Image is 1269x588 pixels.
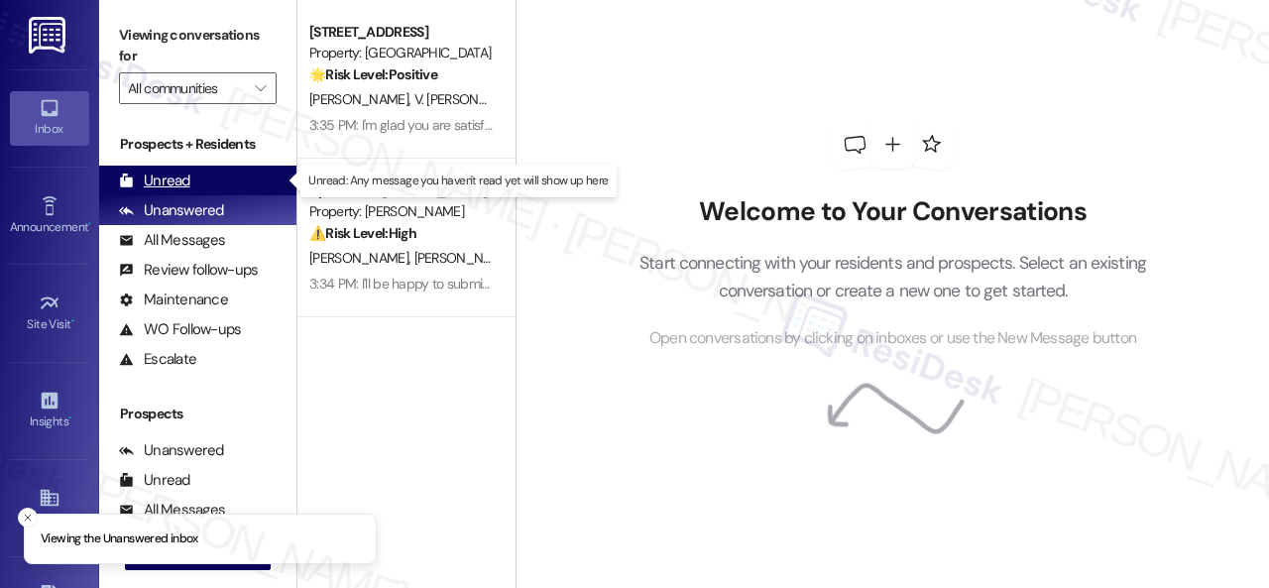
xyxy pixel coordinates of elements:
[99,134,296,155] div: Prospects + Residents
[309,201,493,222] div: Property: [PERSON_NAME]
[10,287,89,340] a: Site Visit •
[309,249,414,267] span: [PERSON_NAME]
[99,404,296,424] div: Prospects
[610,249,1177,305] p: Start connecting with your residents and prospects. Select an existing conversation or create a n...
[119,470,190,491] div: Unread
[119,20,277,72] label: Viewing conversations for
[309,224,416,242] strong: ⚠️ Risk Level: High
[119,290,228,310] div: Maintenance
[309,22,493,43] div: [STREET_ADDRESS]
[10,384,89,437] a: Insights •
[119,349,196,370] div: Escalate
[414,249,519,267] span: [PERSON_NAME]
[10,481,89,534] a: Buildings
[71,314,74,328] span: •
[309,90,414,108] span: [PERSON_NAME]
[309,65,437,83] strong: 🌟 Risk Level: Positive
[119,200,224,221] div: Unanswered
[10,91,89,145] a: Inbox
[610,196,1177,228] h2: Welcome to Your Conversations
[119,230,225,251] div: All Messages
[119,260,258,281] div: Review follow-ups
[308,173,608,189] p: Unread: Any message you haven't read yet will show up here
[29,17,69,54] img: ResiDesk Logo
[119,319,241,340] div: WO Follow-ups
[119,171,190,191] div: Unread
[309,43,493,63] div: Property: [GEOGRAPHIC_DATA]
[119,440,224,461] div: Unanswered
[68,412,71,425] span: •
[18,508,38,528] button: Close toast
[88,217,91,231] span: •
[41,530,198,548] p: Viewing the Unanswered inbox
[414,90,526,108] span: V. [PERSON_NAME]
[649,326,1136,351] span: Open conversations by clicking on inboxes or use the New Message button
[128,72,245,104] input: All communities
[255,80,266,96] i: 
